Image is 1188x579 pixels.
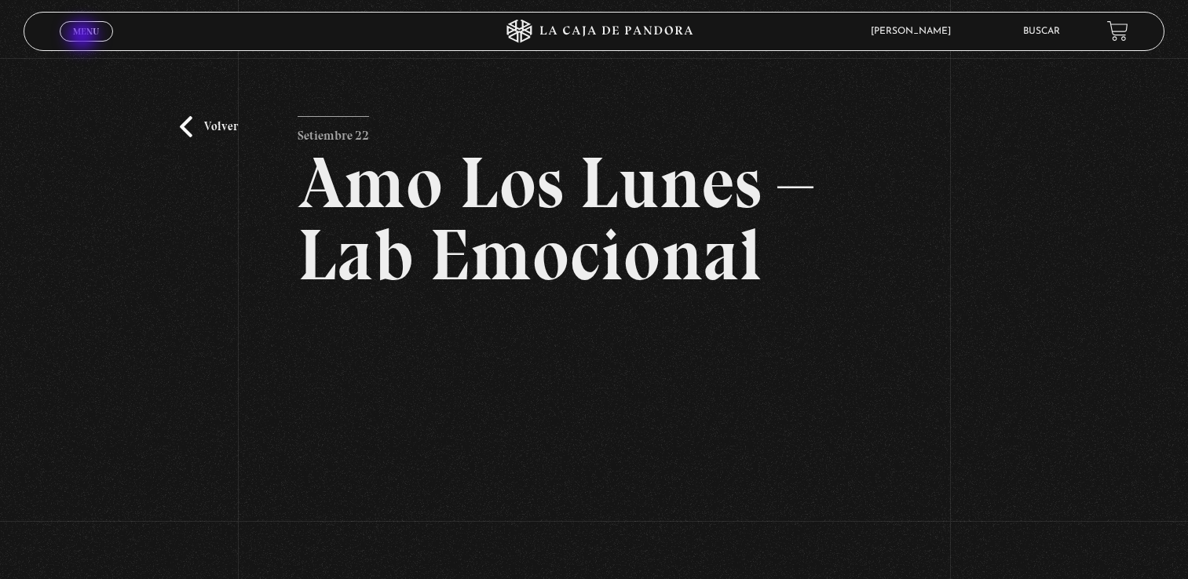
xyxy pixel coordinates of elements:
[1107,20,1128,42] a: View your shopping cart
[298,116,369,147] p: Setiembre 22
[1023,27,1060,36] a: Buscar
[863,27,967,36] span: [PERSON_NAME]
[73,27,99,36] span: Menu
[180,116,238,137] a: Volver
[298,147,890,291] h2: Amo Los Lunes – Lab Emocional
[68,40,104,51] span: Cerrar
